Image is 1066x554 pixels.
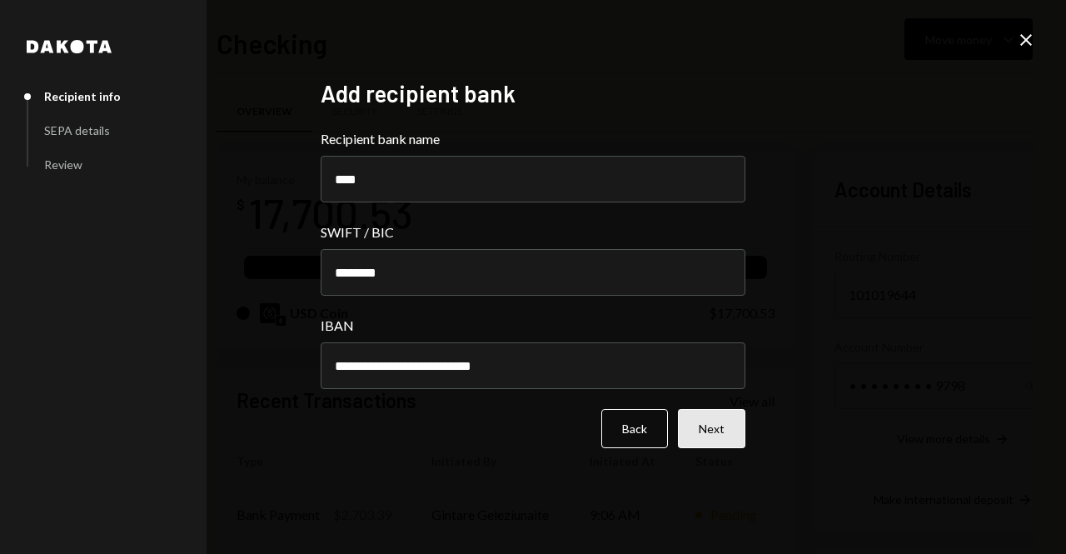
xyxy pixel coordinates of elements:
div: SEPA details [44,123,110,137]
button: Next [678,409,745,448]
h2: Add recipient bank [321,77,745,110]
div: Recipient info [44,89,121,103]
div: Review [44,157,82,172]
button: Back [601,409,668,448]
label: SWIFT / BIC [321,222,745,242]
label: Recipient bank name [321,129,745,149]
label: IBAN [321,316,745,336]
